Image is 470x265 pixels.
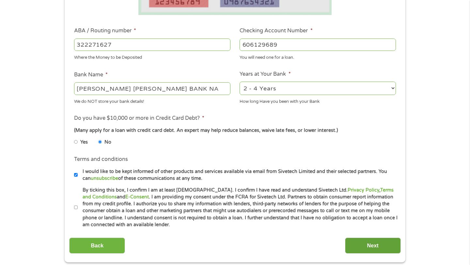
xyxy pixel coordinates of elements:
[78,187,398,228] label: By ticking this box, I confirm I am at least [DEMOGRAPHIC_DATA]. I confirm I have read and unders...
[240,52,396,61] div: You will need one for a loan.
[104,139,111,146] label: No
[69,238,125,254] input: Back
[125,194,149,200] a: E-Consent
[240,39,396,51] input: 345634636
[74,127,396,134] div: (Many apply for a loan with credit card debt. An expert may help reduce balances, waive late fees...
[74,71,108,78] label: Bank Name
[74,115,204,122] label: Do you have $10,000 or more in Credit Card Debt?
[345,238,401,254] input: Next
[78,168,398,182] label: I would like to be kept informed of other products and services available via email from Sivetech...
[348,187,379,193] a: Privacy Policy
[91,176,118,181] a: unsubscribe
[240,96,396,105] div: How long Have you been with your Bank
[74,156,128,163] label: Terms and conditions
[240,71,290,78] label: Years at Your Bank
[80,139,88,146] label: Yes
[74,52,230,61] div: Where the Money to be Deposited
[74,96,230,105] div: We do NOT store your bank details!
[83,187,394,200] a: Terms and Conditions
[240,27,312,34] label: Checking Account Number
[74,27,136,34] label: ABA / Routing number
[74,39,230,51] input: 263177916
